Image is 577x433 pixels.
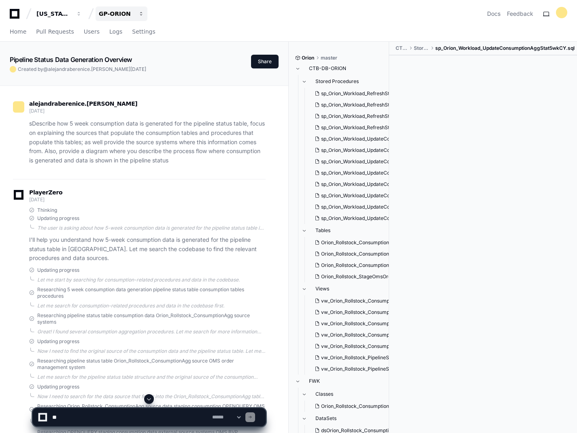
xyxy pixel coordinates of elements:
button: Orion_Rollstock_ConsumptionAgg.sql [311,237,391,248]
span: Created by [18,66,146,73]
div: Let me start by searching for consumption-related procedures and data in the codebase. [37,277,266,283]
span: @ [43,66,48,72]
button: vw_Orion_Rollstock_ConsumptionAggStat5wkCYDtl.sql [311,318,391,329]
button: sp_Orion_Workload_UpdateConsumptionAggStat26wkCY.sql [311,156,391,167]
button: vw_Orion_Rollstock_ConsumptionAggStat13wkFC.sql [311,307,391,318]
span: Thinking [37,207,57,213]
a: Pull Requests [36,23,74,41]
span: Home [10,29,26,34]
span: vw_Orion_Rollstock_ConsumptionAggStat5wkPYDtl.sql [321,332,447,338]
span: Researching pipeline status table Orion_Rollstock_ConsumptionAgg source OMS order management system [37,358,266,371]
span: Orion_Rollstock_ConsumptionAggStat52wkCY.sql [321,251,434,257]
a: Settings [132,23,155,41]
span: vw_Orion_Rollstock_PipelineStatus.sql [321,354,408,361]
span: vw_Orion_Rollstock_ConsumptionAggStat13wkFC.sql [321,309,442,316]
span: [DATE] [130,66,146,72]
span: sp_Orion_Workload_UpdateConsumptionAggStat5wkCY.sql [435,45,575,51]
button: vw_Orion_Rollstock_ConsumptionAgg.sql [311,295,391,307]
button: Orion_Rollstock_ConsumptionAggStat52wkCY.sql [311,248,391,260]
button: sp_Orion_Workload_UpdateConsumptionDtlDC.sql [311,213,391,224]
span: Logs [109,29,122,34]
button: Stored Procedures [302,75,390,88]
button: Classes [302,388,390,401]
span: sp_Orion_Workload_UpdateConsumptionAggStat13wkPY.sql [321,147,458,154]
span: sp_Orion_Workload_RefreshStageOmsOrderStatusDtl.sql [321,102,451,108]
button: [US_STATE] Pacific [33,6,85,21]
button: sp_Orion_Workload_UpdateConsumptionAggStat5wkPY.sql [311,190,391,201]
a: Home [10,23,26,41]
span: Classes [315,391,333,397]
span: sp_Orion_Workload_UpdateConsumptionAgg.sql [321,136,430,142]
span: Settings [132,29,155,34]
span: vw_Orion_Rollstock_ConsumptionAggStat5wkCYDtl.sql [321,320,447,327]
button: vw_Orion_Rollstock_ConsumptionAggStat5wkPYDtl.sql [311,329,391,341]
button: Share [251,55,279,68]
app-text-character-animate: Pipeline Status Data Generation Overview [10,55,132,64]
span: sp_Orion_Workload_UpdateConsumptionAggStat52wkCY.sql [321,170,459,176]
div: Now I need to search for the data source that feeds into the Orion_Rollstock_ConsumptionAgg table... [37,393,266,400]
span: Orion_Rollstock_StageOmsOrderStatusDtl.sql [321,273,425,280]
div: GP-ORION [99,10,134,18]
button: sp_Orion_Workload_UpdateConsumptionAggStat5wkCY.sql [311,179,391,190]
button: Orion_Rollstock_StageOmsOrderStatusDtl.sql [311,271,391,282]
span: PlayerZero [29,190,62,195]
span: sp_Orion_Workload_UpdateConsumptionAggStat5wkCY.sql [321,181,456,188]
div: [US_STATE] Pacific [36,10,71,18]
span: [DATE] [29,196,44,203]
span: alejandraberenice.[PERSON_NAME] [48,66,130,72]
button: vw_Orion_Rollstock_ConsumptionDtl.sql [311,341,391,352]
button: GP-ORION [96,6,147,21]
span: Updating progress [37,384,79,390]
div: Now I need to find the original source of the consumption data and the pipeline status table. Let... [37,348,266,354]
button: Views [302,282,390,295]
span: sp_Orion_Workload_UpdateConsumptionDtlDC.sql [321,215,435,222]
span: Researching 5 week consumption data generation pipeline status table consumption tables procedures [37,286,266,299]
div: The user is asking about how 5-week consumption data is generated for the pipeline status table i... [37,225,266,231]
span: FWK [309,378,320,384]
span: sp_Orion_Workload_RefreshStageOmsReceiptDtl.sql [321,113,440,119]
span: sp_Orion_Workload_RefreshStageOmsWhseReleaseDtl.sql [321,124,454,131]
button: sp_Orion_Workload_RefreshStageOmsInventDtl.sql [311,88,391,99]
button: sp_Orion_Workload_UpdateConsumptionAggStat13wkPY.sql [311,145,391,156]
button: Tables [302,224,390,237]
span: vw_Orion_Rollstock_ConsumptionAgg.sql [321,298,415,304]
button: sp_Orion_Workload_UpdateConsumptionDtl.sql [311,201,391,213]
button: sp_Orion_Workload_RefreshStageOmsOrderStatusDtl.sql [311,99,391,111]
button: vw_Orion_Rollstock_PipelineStatusDtl.sql [311,363,391,375]
span: sp_Orion_Workload_UpdateConsumptionAggStat5wkPY.sql [321,192,456,199]
span: vw_Orion_Rollstock_PipelineStatusDtl.sql [321,366,415,372]
span: Stored Procedures [414,45,429,51]
span: CTB-DB-ORION [309,65,346,72]
div: Great! I found several consumption aggregation procedures. Let me search for more information abo... [37,328,266,335]
p: sDescribe how 5 week consumption data is generated for the pipeline status table, focus on explai... [29,119,266,165]
a: Users [84,23,100,41]
div: Let me search for consumption-related procedures and data in the codebase first. [37,303,266,309]
button: FWK [295,375,383,388]
button: CTB-DB-ORION [295,62,383,75]
span: Tables [315,227,330,234]
div: Let me search for the pipeline status table structure and the original source of the consumption ... [37,374,266,380]
span: CTB-DB-ORION [396,45,408,51]
span: sp_Orion_Workload_UpdateConsumptionDtl.sql [321,204,428,210]
span: Pull Requests [36,29,74,34]
button: sp_Orion_Workload_RefreshStageOmsWhseReleaseDtl.sql [311,122,391,133]
span: Stored Procedures [315,78,359,85]
span: Updating progress [37,338,79,345]
span: Views [315,286,329,292]
span: sp_Orion_Workload_RefreshStageOmsInventDtl.sql [321,90,437,97]
span: Orion_Rollstock_ConsumptionAgg.sql [321,239,406,246]
span: Orion_Rollstock_ConsumptionDtl.sql [321,262,403,269]
span: master [321,55,337,61]
span: Users [84,29,100,34]
span: Researching pipeline status table consumption data Orion_Rollstock_ConsumptionAgg source systems [37,312,266,325]
button: sp_Orion_Workload_UpdateConsumptionAggStat52wkCY.sql [311,167,391,179]
span: [DATE] [29,108,44,114]
button: Feedback [507,10,533,18]
p: I'll help you understand how 5-week consumption data is generated for the pipeline status table i... [29,235,266,263]
button: sp_Orion_Workload_UpdateConsumptionAgg.sql [311,133,391,145]
a: Docs [487,10,500,18]
span: Updating progress [37,267,79,273]
span: Updating progress [37,215,79,222]
a: Logs [109,23,122,41]
span: alejandraberenice.[PERSON_NAME] [29,100,137,107]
